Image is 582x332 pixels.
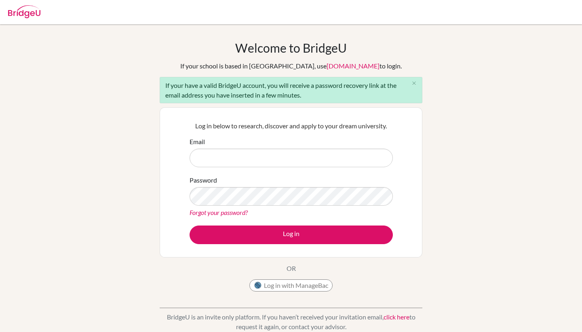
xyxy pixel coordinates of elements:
[249,279,333,292] button: Log in with ManageBac
[160,77,422,103] div: If your have a valid BridgeU account, you will receive a password recovery link at the email addr...
[287,264,296,273] p: OR
[190,121,393,131] p: Log in below to research, discover and apply to your dream university.
[411,80,417,86] i: close
[384,313,409,321] a: click here
[180,61,402,71] div: If your school is based in [GEOGRAPHIC_DATA], use to login.
[327,62,380,70] a: [DOMAIN_NAME]
[8,5,40,18] img: Bridge-U
[190,209,248,216] a: Forgot your password?
[190,175,217,185] label: Password
[190,226,393,244] button: Log in
[160,312,422,332] p: BridgeU is an invite only platform. If you haven’t received your invitation email, to request it ...
[190,137,205,147] label: Email
[235,40,347,55] h1: Welcome to BridgeU
[406,77,422,89] button: Close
